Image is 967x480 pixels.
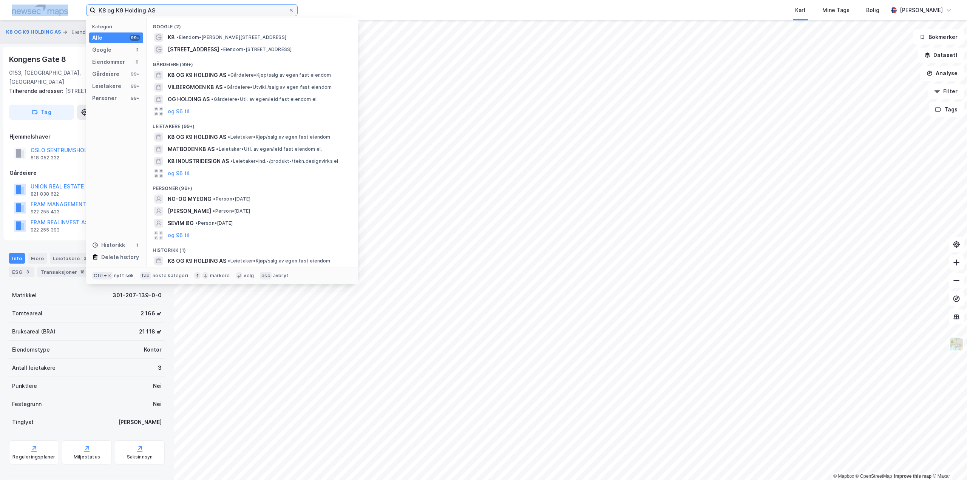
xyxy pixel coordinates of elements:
span: VILBERGMOEN K8 AS [168,83,222,92]
button: Tag [9,105,74,120]
div: Transaksjoner [37,267,89,277]
img: Z [949,337,964,351]
div: Gårdeiere [9,168,164,177]
span: Leietaker • Kjøp/salg av egen fast eiendom [228,258,330,264]
div: Ctrl + k [92,272,113,279]
div: 18 [79,268,86,276]
span: • [213,208,215,214]
button: og 96 til [168,231,190,240]
div: Eiendomstype [12,345,50,354]
div: 922 255 393 [31,227,60,233]
div: Eiendom [71,28,94,37]
button: og 96 til [168,107,190,116]
div: Historikk [92,241,125,250]
div: Bruksareal (BRA) [12,327,56,336]
div: Kart [795,6,806,15]
div: Eiendommer [92,57,125,66]
span: Gårdeiere • Utl. av egen/leid fast eiendom el. [211,96,318,102]
div: 3 [81,255,89,262]
span: [STREET_ADDRESS] [168,45,219,54]
span: MATBODEN K8 AS [168,145,215,154]
div: 21 118 ㎡ [139,327,162,336]
div: 99+ [130,95,140,101]
div: Kategori [92,24,143,29]
div: Leietakere [50,253,92,264]
div: Gårdeiere (99+) [147,56,358,69]
button: Bokmerker [913,29,964,45]
span: Person • [DATE] [213,208,250,214]
div: [PERSON_NAME] [118,418,162,427]
div: esc [260,272,272,279]
div: Google (2) [147,18,358,31]
div: Kontor [144,345,162,354]
button: og 96 til [168,169,190,178]
img: logo.a4113a55bc3d86da70a041830d287a7e.svg [12,5,68,16]
span: SEVIM ØG [168,219,194,228]
span: Leietaker • Ind.-/produkt-/tekn.designvirks el [230,158,338,164]
div: Festegrunn [12,400,42,409]
span: Person • [DATE] [195,220,233,226]
div: Mine Tags [822,6,850,15]
div: ESG [9,267,34,277]
div: 99+ [130,35,140,41]
span: • [228,72,230,78]
button: Datasett [918,48,964,63]
button: K8 OG K9 HOLDING AS [6,28,63,36]
div: Saksinnsyn [127,454,153,460]
div: 0153, [GEOGRAPHIC_DATA], [GEOGRAPHIC_DATA] [9,68,104,86]
button: Tags [929,102,964,117]
span: OG HOLDING AS [168,95,210,104]
div: nytt søk [114,273,134,279]
div: [PERSON_NAME] [900,6,943,15]
input: Søk på adresse, matrikkel, gårdeiere, leietakere eller personer [96,5,288,16]
div: Historikk (1) [147,241,358,255]
span: • [176,34,179,40]
div: 2 166 ㎡ [141,309,162,318]
div: [STREET_ADDRESS] [9,86,159,96]
iframe: Chat Widget [929,444,967,480]
span: Leietaker • Utl. av egen/leid fast eiendom el. [216,146,322,152]
a: Mapbox [833,474,854,479]
span: Gårdeiere • Utvikl./salg av egen fast eiendom [224,84,332,90]
div: Gårdeiere [92,69,119,79]
span: [PERSON_NAME] [168,207,211,216]
div: Leietakere [92,82,121,91]
a: OpenStreetMap [856,474,892,479]
div: Tomteareal [12,309,42,318]
div: Nei [153,400,162,409]
div: Personer (99+) [147,179,358,193]
div: 1 [134,242,140,248]
span: K8 OG K9 HOLDING AS [168,71,226,80]
div: 2 [134,47,140,53]
div: 301-207-139-0-0 [113,291,162,300]
div: 99+ [130,83,140,89]
div: Tinglyst [12,418,34,427]
div: Personer [92,94,117,103]
span: Leietaker • Kjøp/salg av egen fast eiendom [228,134,330,140]
div: Miljøstatus [74,454,100,460]
div: Google [92,45,111,54]
div: Leietakere (99+) [147,117,358,131]
div: Eiere [28,253,47,264]
div: 821 838 622 [31,191,59,197]
div: 3 [24,268,31,276]
span: Eiendom • [PERSON_NAME][STREET_ADDRESS] [176,34,286,40]
div: Bolig [866,6,879,15]
div: tab [140,272,151,279]
div: Reguleringsplaner [12,454,55,460]
div: Info [9,253,25,264]
div: Matrikkel [12,291,37,300]
div: Punktleie [12,381,37,390]
span: • [228,258,230,264]
span: Gårdeiere • Kjøp/salg av egen fast eiendom [228,72,331,78]
span: • [213,196,215,202]
div: 922 255 423 [31,209,60,215]
span: • [211,96,213,102]
span: K8 [168,33,175,42]
div: Alle [92,33,102,42]
button: Analyse [920,66,964,81]
div: 818 052 332 [31,155,59,161]
div: Hjemmelshaver [9,132,164,141]
span: • [195,220,198,226]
